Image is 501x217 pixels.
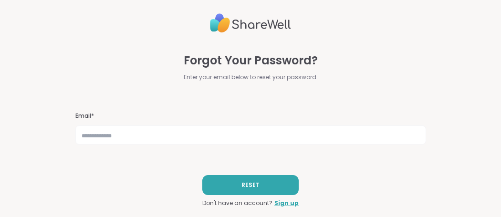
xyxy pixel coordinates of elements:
[184,73,318,82] span: Enter your email below to reset your password.
[274,199,299,207] a: Sign up
[241,181,260,189] span: RESET
[202,175,299,195] button: RESET
[202,199,272,207] span: Don't have an account?
[184,52,318,69] span: Forgot Your Password?
[75,112,426,120] h3: Email*
[210,10,291,37] img: ShareWell Logo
